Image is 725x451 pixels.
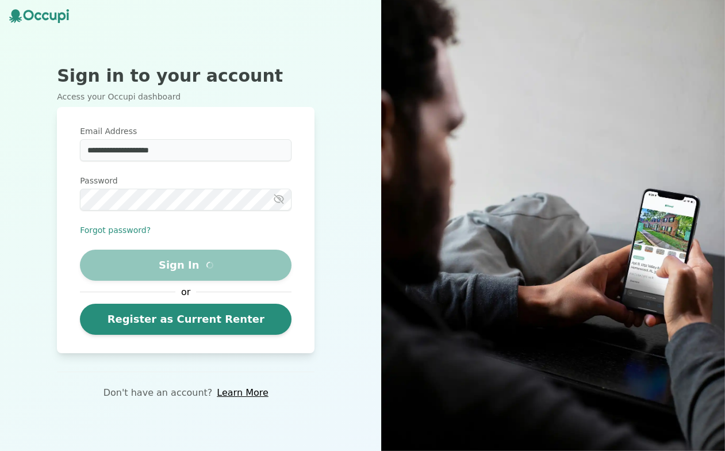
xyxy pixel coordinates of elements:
[80,224,151,236] button: Forgot password?
[103,386,213,400] p: Don't have an account?
[80,125,291,137] label: Email Address
[57,91,314,102] p: Access your Occupi dashboard
[217,386,268,400] a: Learn More
[57,66,314,86] h2: Sign in to your account
[80,304,291,335] a: Register as Current Renter
[175,285,196,299] span: or
[80,175,291,186] label: Password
